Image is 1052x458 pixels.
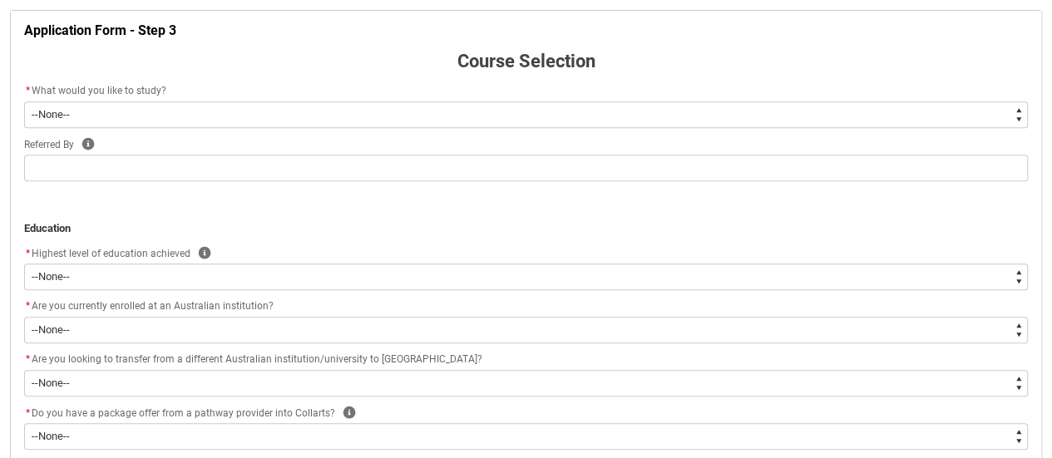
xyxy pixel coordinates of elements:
[32,248,190,259] span: Highest level of education achieved
[26,85,30,96] abbr: required
[32,85,166,96] span: What would you like to study?
[26,248,30,259] abbr: required
[26,300,30,312] abbr: required
[26,353,30,365] abbr: required
[32,353,482,365] span: Are you looking to transfer from a different Australian institution/university to [GEOGRAPHIC_DATA]?
[24,139,74,150] span: Referred By
[24,222,71,234] strong: Education
[32,300,274,312] span: Are you currently enrolled at an Australian institution?
[26,407,30,419] abbr: required
[24,22,176,38] strong: Application Form - Step 3
[32,407,335,419] span: Do you have a package offer from a pathway provider into Collarts?
[457,51,595,71] strong: Course Selection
